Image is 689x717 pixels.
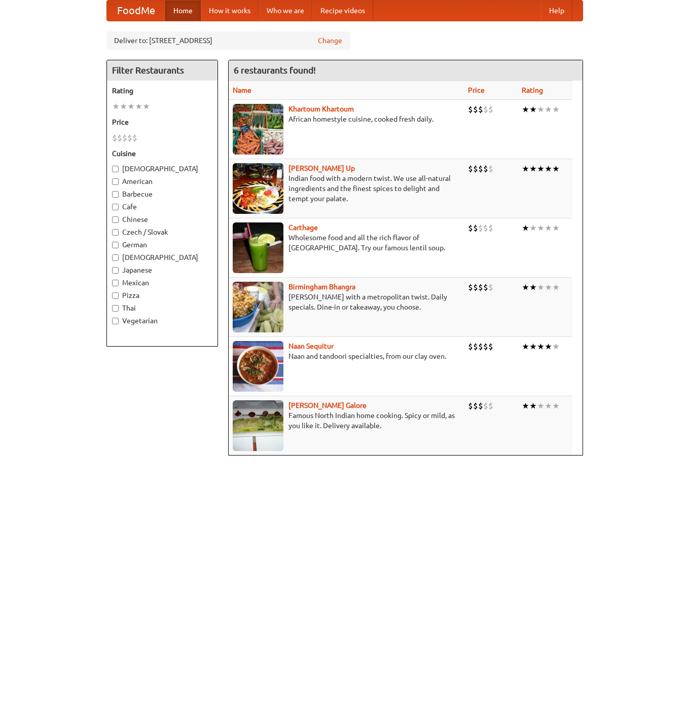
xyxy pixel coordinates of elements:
li: ★ [112,101,120,112]
a: Rating [522,86,543,94]
a: FoodMe [107,1,165,21]
li: $ [478,104,483,115]
img: carthage.jpg [233,222,283,273]
li: $ [473,222,478,234]
li: ★ [545,104,552,115]
li: $ [483,104,488,115]
li: ★ [522,104,529,115]
div: Deliver to: [STREET_ADDRESS] [106,31,350,50]
ng-pluralize: 6 restaurants found! [234,65,316,75]
li: $ [468,341,473,352]
p: [PERSON_NAME] with a metropolitan twist. Daily specials. Dine-in or takeaway, you choose. [233,292,460,312]
li: ★ [522,282,529,293]
li: $ [127,132,132,143]
li: $ [112,132,117,143]
li: $ [473,104,478,115]
input: Cafe [112,204,119,210]
li: $ [473,282,478,293]
li: ★ [552,163,560,174]
li: $ [478,282,483,293]
input: [DEMOGRAPHIC_DATA] [112,254,119,261]
input: Vegetarian [112,318,119,324]
label: Thai [112,303,212,313]
li: $ [473,163,478,174]
b: Khartoum Khartoum [288,105,354,113]
label: Chinese [112,214,212,224]
li: $ [122,132,127,143]
input: Chinese [112,216,119,223]
h5: Price [112,117,212,127]
li: $ [488,163,493,174]
a: How it works [201,1,259,21]
input: American [112,178,119,185]
li: ★ [552,222,560,234]
li: ★ [142,101,150,112]
li: $ [473,341,478,352]
a: [PERSON_NAME] Up [288,164,355,172]
label: Vegetarian [112,316,212,326]
img: khartoum.jpg [233,104,283,155]
li: $ [488,104,493,115]
li: ★ [552,104,560,115]
label: Pizza [112,290,212,300]
li: ★ [537,400,545,411]
li: $ [117,132,122,143]
li: ★ [522,400,529,411]
p: African homestyle cuisine, cooked fresh daily. [233,114,460,124]
li: ★ [529,400,537,411]
a: Who we are [259,1,312,21]
li: $ [132,132,137,143]
li: ★ [537,104,545,115]
a: Price [468,86,485,94]
li: ★ [120,101,127,112]
li: ★ [537,282,545,293]
p: Wholesome food and all the rich flavor of [GEOGRAPHIC_DATA]. Try our famous lentil soup. [233,233,460,253]
li: ★ [529,163,537,174]
img: currygalore.jpg [233,400,283,451]
a: [PERSON_NAME] Galore [288,401,367,409]
input: Pizza [112,292,119,299]
li: ★ [522,341,529,352]
a: Carthage [288,223,318,232]
li: ★ [537,341,545,352]
label: German [112,240,212,250]
li: ★ [552,400,560,411]
li: $ [483,163,488,174]
label: [DEMOGRAPHIC_DATA] [112,252,212,262]
li: ★ [545,222,552,234]
li: ★ [545,163,552,174]
label: Barbecue [112,189,212,199]
input: German [112,242,119,248]
li: ★ [529,104,537,115]
li: ★ [545,282,552,293]
h5: Rating [112,86,212,96]
li: ★ [529,222,537,234]
li: $ [488,400,493,411]
a: Birmingham Bhangra [288,283,355,291]
li: $ [473,400,478,411]
a: Home [165,1,201,21]
label: Cafe [112,202,212,212]
li: ★ [127,101,135,112]
li: $ [468,282,473,293]
a: Recipe videos [312,1,373,21]
h5: Cuisine [112,148,212,159]
input: [DEMOGRAPHIC_DATA] [112,166,119,172]
input: Thai [112,305,119,312]
input: Barbecue [112,191,119,198]
input: Japanese [112,267,119,274]
li: $ [478,341,483,352]
li: ★ [522,163,529,174]
img: curryup.jpg [233,163,283,214]
a: Naan Sequitur [288,342,334,350]
input: Mexican [112,280,119,286]
li: $ [488,282,493,293]
p: Indian food with a modern twist. We use all-natural ingredients and the finest spices to delight ... [233,173,460,204]
li: $ [478,400,483,411]
a: Help [541,1,572,21]
li: ★ [135,101,142,112]
li: ★ [522,222,529,234]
